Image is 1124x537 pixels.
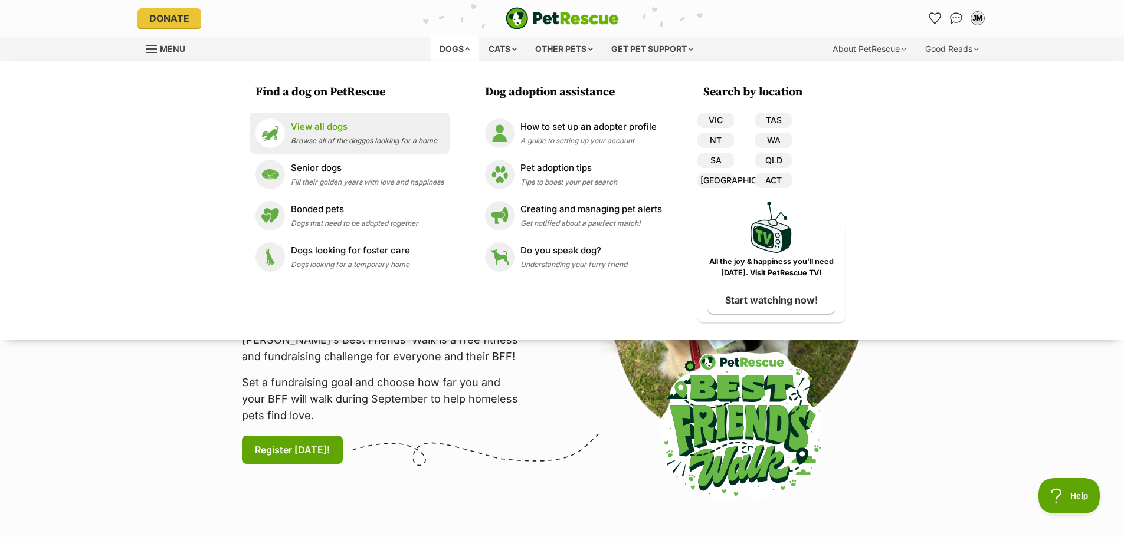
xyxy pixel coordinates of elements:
[480,37,525,61] div: Cats
[950,12,962,24] img: chat-41dd97257d64d25036548639549fe6c8038ab92f7586957e7f3b1b290dea8141.svg
[255,201,444,230] a: Bonded pets Bonded pets Dogs that need to be adopted together
[291,203,418,216] p: Bonded pets
[255,160,285,189] img: Senior dogs
[603,37,702,61] div: Get pet support
[485,118,662,148] a: How to set up an adopter profile How to set up an adopter profile A guide to setting up your account
[291,136,437,145] span: Browse all of the doggos looking for a home
[697,173,734,188] a: [GEOGRAPHIC_DATA]
[291,162,444,175] p: Senior dogs
[506,7,619,29] img: logo-e224e6f780fb5917bec1dbf3a21bbac754714ae5b6737aabdf751b685950b380.svg
[697,133,734,148] a: NT
[160,44,185,54] span: Menu
[968,9,987,28] button: My account
[485,160,662,189] a: Pet adoption tips Pet adoption tips Tips to boost your pet search
[485,118,515,148] img: How to set up an adopter profile
[255,118,285,148] img: View all dogs
[291,219,418,228] span: Dogs that need to be adopted together
[291,244,410,258] p: Dogs looking for foster care
[520,203,662,216] p: Creating and managing pet alerts
[1038,478,1100,513] iframe: Help Scout Beacon - Open
[972,12,984,24] div: JM
[755,113,792,128] a: TAS
[255,443,330,457] span: Register [DATE]!
[520,244,627,258] p: Do you speak dog?
[255,201,285,230] img: Bonded pets
[520,177,617,186] span: Tips to boost your pet search
[242,374,525,424] p: Set a fundraising goal and choose how far you and your BFF will walk during September to help hom...
[697,153,734,168] a: SA
[527,37,601,61] div: Other pets
[485,242,515,272] img: Do you speak dog?
[697,113,734,128] a: VIC
[520,136,634,145] span: A guide to setting up your account
[242,332,525,365] p: [PERSON_NAME]’s Best Friends' Walk is a free fitness and fundraising challenge for everyone and t...
[703,84,845,101] h3: Search by location
[255,160,444,189] a: Senior dogs Senior dogs Fill their golden years with love and happiness
[755,153,792,168] a: QLD
[520,162,617,175] p: Pet adoption tips
[755,133,792,148] a: WA
[751,202,792,253] img: PetRescue TV logo
[146,37,194,58] a: Menu
[291,120,437,134] p: View all dogs
[707,286,835,314] a: Start watching now!
[520,120,657,134] p: How to set up an adopter profile
[520,219,641,228] span: Get notified about a pawfect match!
[506,7,619,29] a: PetRescue
[917,37,987,61] div: Good Reads
[242,436,343,464] a: Register [DATE]!
[706,256,836,279] p: All the joy & happiness you’ll need [DATE]. Visit PetRescue TV!
[824,37,915,61] div: About PetRescue
[520,260,627,269] span: Understanding your furry friend
[137,8,201,28] a: Donate
[755,173,792,188] a: ACT
[255,242,285,272] img: Dogs looking for foster care
[255,84,450,101] h3: Find a dog on PetRescue
[485,84,668,101] h3: Dog adoption assistance
[255,118,444,148] a: View all dogs View all dogs Browse all of the doggos looking for a home
[926,9,945,28] a: Favourites
[291,177,444,186] span: Fill their golden years with love and happiness
[926,9,987,28] ul: Account quick links
[291,260,409,269] span: Dogs looking for a temporary home
[485,160,515,189] img: Pet adoption tips
[947,9,966,28] a: Conversations
[485,201,515,230] img: Creating and managing pet alerts
[255,242,444,272] a: Dogs looking for foster care Dogs looking for foster care Dogs looking for a temporary home
[485,242,662,272] a: Do you speak dog? Do you speak dog? Understanding your furry friend
[485,201,662,230] a: Creating and managing pet alerts Creating and managing pet alerts Get notified about a pawfect ma...
[431,37,479,61] div: Dogs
